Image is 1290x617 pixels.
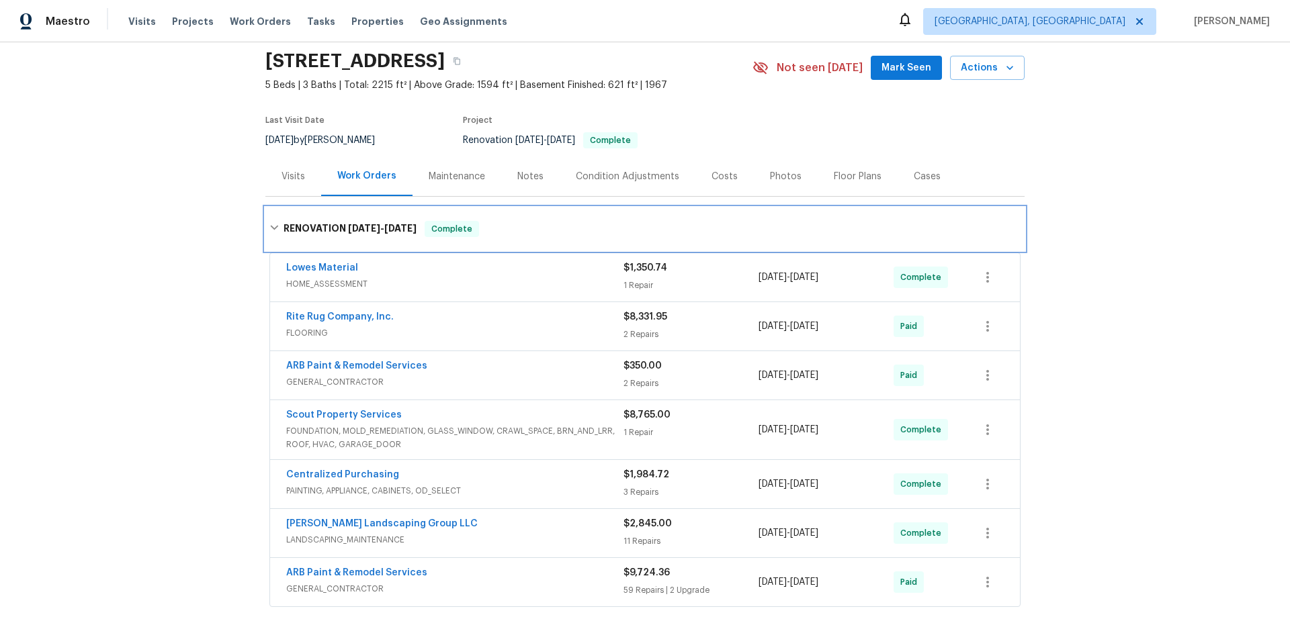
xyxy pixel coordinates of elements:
span: [DATE] [790,479,818,489]
a: ARB Paint & Remodel Services [286,361,427,371]
span: Last Visit Date [265,116,325,124]
span: $350.00 [623,361,662,371]
a: Centralized Purchasing [286,470,399,479]
span: - [759,477,818,491]
span: Renovation [463,136,638,145]
div: Maintenance [429,170,485,183]
span: $8,765.00 [623,410,671,420]
span: FLOORING [286,326,623,340]
span: [DATE] [265,136,294,145]
button: Mark Seen [871,56,942,81]
span: [DATE] [759,371,787,380]
span: Complete [426,222,478,236]
button: Copy Address [445,49,469,73]
span: [DATE] [790,528,818,538]
div: 59 Repairs | 2 Upgrade [623,583,759,597]
span: PAINTING, APPLIANCE, CABINETS, OD_SELECT [286,484,623,497]
span: [DATE] [759,528,787,538]
span: - [759,271,818,284]
span: Complete [900,423,947,436]
span: [DATE] [384,224,417,233]
span: Complete [900,477,947,491]
span: $1,350.74 [623,263,667,273]
span: HOME_ASSESSMENT [286,277,623,291]
div: 2 Repairs [623,328,759,341]
span: - [348,224,417,233]
div: 1 Repair [623,426,759,439]
span: [DATE] [759,425,787,434]
span: Paid [900,575,922,589]
span: $9,724.36 [623,568,670,577]
a: Rite Rug Company, Inc. [286,312,394,322]
span: Properties [351,15,404,28]
span: Projects [172,15,214,28]
span: [DATE] [547,136,575,145]
div: Condition Adjustments [576,170,679,183]
span: Complete [900,271,947,284]
div: by [PERSON_NAME] [265,132,391,148]
span: [DATE] [759,479,787,489]
div: 1 Repair [623,279,759,292]
span: Tasks [307,17,335,26]
span: - [759,320,818,333]
h2: [STREET_ADDRESS] [265,54,445,68]
button: Actions [950,56,1025,81]
span: [DATE] [790,273,818,282]
h6: RENOVATION [284,221,417,237]
span: [DATE] [790,322,818,331]
span: Paid [900,320,922,333]
span: $2,845.00 [623,519,672,528]
span: LANDSCAPING_MAINTENANCE [286,533,623,547]
div: RENOVATION [DATE]-[DATE]Complete [265,207,1025,250]
div: Cases [914,170,941,183]
span: Complete [900,526,947,540]
a: Lowes Material [286,263,358,273]
div: Visits [282,170,305,183]
span: - [759,575,818,589]
div: Notes [517,170,544,183]
span: Not seen [DATE] [777,61,863,75]
span: 5 Beds | 3 Baths | Total: 2215 ft² | Above Grade: 1594 ft² | Basement Finished: 621 ft² | 1967 [265,79,752,92]
span: [DATE] [790,425,818,434]
a: [PERSON_NAME] Landscaping Group LLC [286,519,478,528]
span: [GEOGRAPHIC_DATA], [GEOGRAPHIC_DATA] [935,15,1125,28]
div: Costs [712,170,738,183]
div: 3 Repairs [623,485,759,499]
span: [DATE] [790,371,818,380]
span: [DATE] [759,273,787,282]
span: [DATE] [759,577,787,587]
span: Paid [900,369,922,382]
span: [DATE] [348,224,380,233]
span: - [515,136,575,145]
div: 2 Repairs [623,377,759,390]
div: 11 Repairs [623,534,759,548]
span: Maestro [46,15,90,28]
span: Project [463,116,492,124]
span: - [759,526,818,540]
span: GENERAL_CONTRACTOR [286,375,623,389]
div: Work Orders [337,169,396,183]
div: Photos [770,170,802,183]
a: Scout Property Services [286,410,402,420]
span: - [759,369,818,382]
div: Floor Plans [834,170,881,183]
a: ARB Paint & Remodel Services [286,568,427,577]
span: $1,984.72 [623,470,669,479]
span: Visits [128,15,156,28]
span: [DATE] [790,577,818,587]
span: - [759,423,818,436]
span: Complete [585,136,636,144]
span: [PERSON_NAME] [1189,15,1270,28]
span: [DATE] [515,136,544,145]
span: Work Orders [230,15,291,28]
span: FOUNDATION, MOLD_REMEDIATION, GLASS_WINDOW, CRAWL_SPACE, BRN_AND_LRR, ROOF, HVAC, GARAGE_DOOR [286,424,623,451]
span: Geo Assignments [420,15,507,28]
span: [DATE] [759,322,787,331]
span: $8,331.95 [623,312,667,322]
span: GENERAL_CONTRACTOR [286,582,623,596]
span: Mark Seen [881,60,931,77]
span: Actions [961,60,1014,77]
